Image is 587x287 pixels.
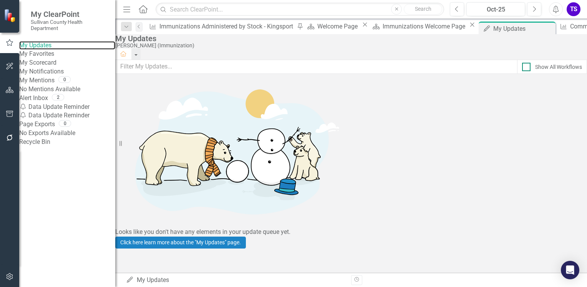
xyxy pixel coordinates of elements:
a: Welcome Page [305,22,360,31]
div: 0 [58,77,71,83]
div: Looks like you don't have any elements in your update queue yet. [115,228,587,237]
div: Data Update Reminder [19,111,115,120]
span: Search [415,6,431,12]
button: Search [404,4,442,15]
div: No Mentions Available [19,85,115,94]
div: Welcome Page [317,22,360,31]
div: My Updates [126,276,345,285]
img: Getting started [115,74,346,228]
div: Data Update Reminder [19,103,115,112]
span: My ClearPoint [31,10,108,19]
div: Immunizations Administered by Stock - Kingsport [159,22,295,31]
div: Oct-25 [469,5,522,14]
a: My Mentions [19,76,55,85]
a: Click here learn more about the "My Updates" page. [115,237,246,249]
a: My Scorecard [19,58,115,67]
div: Open Intercom Messenger [561,261,579,279]
div: My Updates [115,34,583,43]
a: My Favorites [19,50,115,58]
a: Page Exports [19,120,55,129]
a: Immunizations Welcome Page [370,22,468,31]
a: Alert Inbox [19,94,48,103]
button: TS [567,2,580,16]
a: Recycle Bin [19,138,115,147]
a: My Notifications [19,67,115,76]
div: [PERSON_NAME] (Immunization) [115,43,583,48]
div: No Exports Available [19,129,115,138]
div: 2 [52,94,64,100]
div: Immunizations Welcome Page [383,22,468,31]
a: My Updates [19,41,115,50]
div: 0 [59,120,71,127]
input: Search ClearPoint... [156,3,444,16]
div: My Updates [493,24,554,33]
div: Show All Workflows [535,63,582,71]
button: Oct-25 [466,2,525,16]
a: Immunizations Administered by Stock - Kingsport [146,22,295,31]
input: Filter My Updates... [115,60,517,74]
small: Sullivan County Health Department [31,19,108,32]
img: ClearPoint Strategy [4,9,17,22]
